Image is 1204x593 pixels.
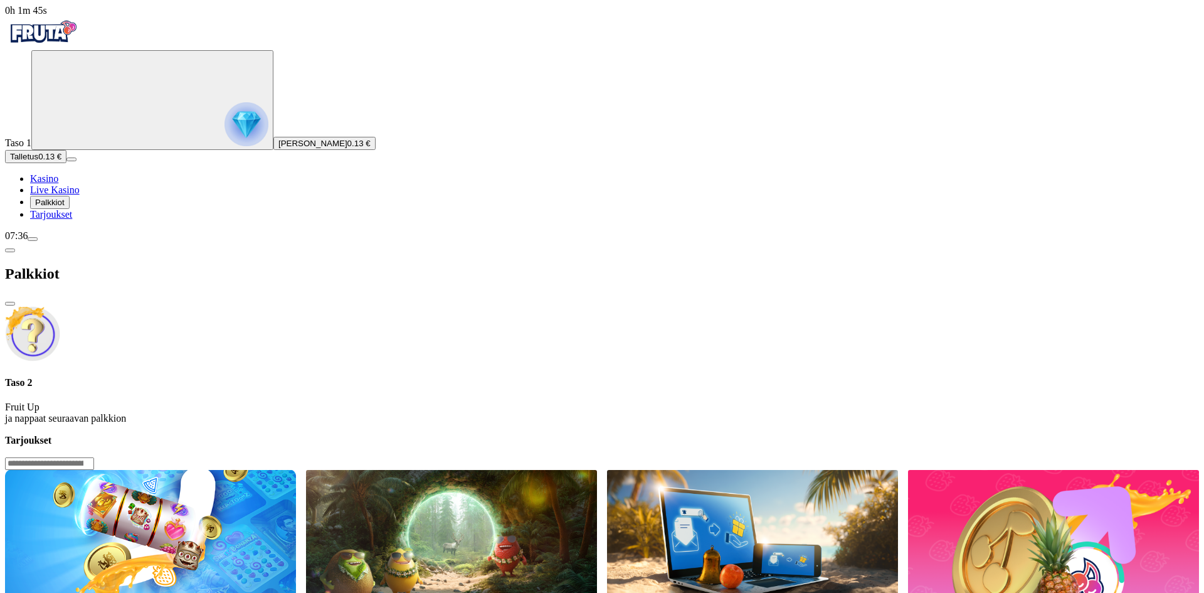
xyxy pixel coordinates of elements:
[5,5,47,16] span: user session time
[273,137,376,150] button: [PERSON_NAME]0.13 €
[5,137,31,148] span: Taso 1
[5,306,60,361] img: Unlock reward icon
[5,16,1199,220] nav: Primary
[30,173,58,184] a: Kasino
[5,150,66,163] button: Talletusplus icon0.13 €
[224,102,268,146] img: reward progress
[5,434,1199,446] h3: Tarjoukset
[66,158,77,161] button: menu
[5,265,1199,282] h2: Palkkiot
[5,402,1199,424] p: Fruit Up ja nappaat seuraavan palkkion
[5,230,28,241] span: 07:36
[5,457,94,470] input: Search
[5,302,15,306] button: close
[31,50,273,150] button: reward progress
[5,39,80,50] a: Fruta
[5,16,80,48] img: Fruta
[10,152,38,161] span: Talletus
[28,237,38,241] button: menu
[30,184,80,195] a: Live Kasino
[347,139,371,148] span: 0.13 €
[5,173,1199,220] nav: Main menu
[30,196,70,209] button: Palkkiot
[278,139,347,148] span: [PERSON_NAME]
[30,209,72,220] a: Tarjoukset
[5,377,1199,388] h4: Taso 2
[35,198,65,207] span: Palkkiot
[5,248,15,252] button: chevron-left icon
[38,152,61,161] span: 0.13 €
